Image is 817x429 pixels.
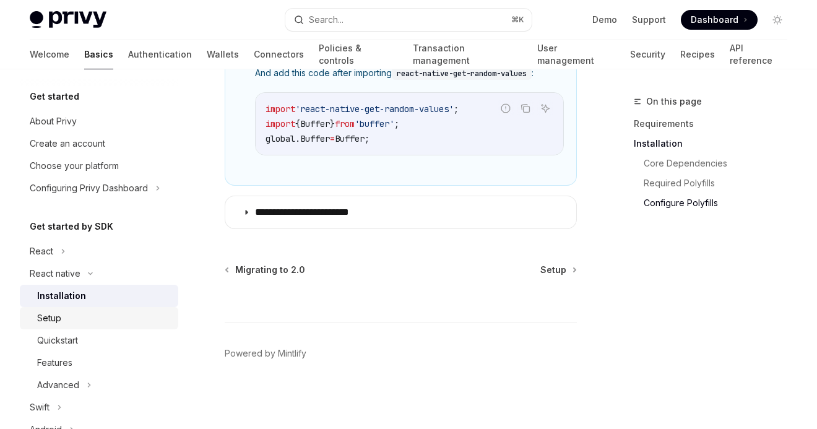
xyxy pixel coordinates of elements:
a: Quickstart [20,329,178,352]
a: Create an account [20,132,178,155]
a: Core Dependencies [644,154,797,173]
span: 'buffer' [355,118,394,129]
div: Advanced [37,378,79,392]
a: Recipes [680,40,715,69]
code: react-native-get-random-values [392,67,532,80]
a: API reference [730,40,787,69]
div: Choose your platform [30,158,119,173]
a: Authentication [128,40,192,69]
img: light logo [30,11,106,28]
span: Migrating to 2.0 [235,264,305,276]
a: Required Polyfills [644,173,797,193]
a: Basics [84,40,113,69]
a: Installation [634,134,797,154]
span: ; [394,118,399,129]
span: Dashboard [691,14,738,26]
a: Demo [592,14,617,26]
a: Configure Polyfills [644,193,797,213]
span: 'react-native-get-random-values' [295,103,454,115]
button: Report incorrect code [498,100,514,116]
span: ; [454,103,459,115]
span: global [266,133,295,144]
div: Installation [37,288,86,303]
span: . [295,133,300,144]
div: Features [37,355,72,370]
span: ; [365,133,370,144]
a: Requirements [634,114,797,134]
a: Wallets [207,40,239,69]
a: Transaction management [413,40,522,69]
div: React native [30,266,80,281]
a: Features [20,352,178,374]
a: Powered by Mintlify [225,347,306,360]
span: Buffer [335,133,365,144]
a: Security [630,40,665,69]
button: Toggle dark mode [767,10,787,30]
div: Create an account [30,136,105,151]
span: Buffer [300,118,330,129]
span: { [295,118,300,129]
a: Dashboard [681,10,758,30]
h5: Get started by SDK [30,219,113,234]
a: Choose your platform [20,155,178,177]
a: About Privy [20,110,178,132]
button: Copy the contents from the code block [517,100,534,116]
span: from [335,118,355,129]
a: User management [537,40,615,69]
a: Welcome [30,40,69,69]
div: Swift [30,400,50,415]
span: Setup [540,264,566,276]
div: Quickstart [37,333,78,348]
span: ⌘ K [511,15,524,25]
span: Buffer [300,133,330,144]
a: Support [632,14,666,26]
span: import [266,103,295,115]
a: Connectors [254,40,304,69]
a: Policies & controls [319,40,398,69]
div: Configuring Privy Dashboard [30,181,148,196]
a: Installation [20,285,178,307]
div: Search... [309,12,344,27]
span: } [330,118,335,129]
span: import [266,118,295,129]
button: Ask AI [537,100,553,116]
a: Setup [540,264,576,276]
a: Setup [20,307,178,329]
span: And add this code after importing : [255,67,564,80]
div: About Privy [30,114,77,129]
button: Search...⌘K [285,9,531,31]
div: React [30,244,53,259]
span: = [330,133,335,144]
a: Migrating to 2.0 [226,264,305,276]
h5: Get started [30,89,79,104]
span: On this page [646,94,702,109]
div: Setup [37,311,61,326]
